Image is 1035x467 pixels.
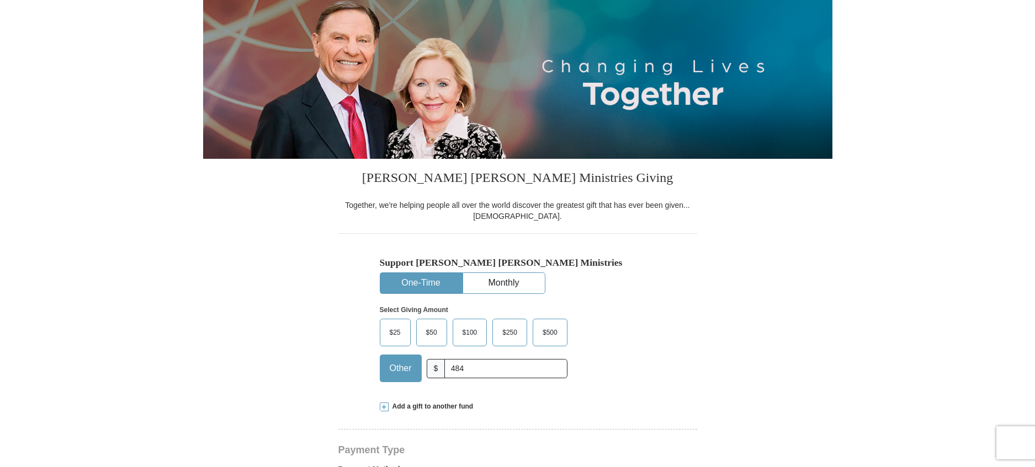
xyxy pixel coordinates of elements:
button: One-Time [380,273,462,293]
span: Add a gift to another fund [389,402,474,411]
input: Other Amount [444,359,567,378]
strong: Select Giving Amount [380,306,448,314]
h4: Payment Type [338,445,697,454]
div: Together, we're helping people all over the world discover the greatest gift that has ever been g... [338,200,697,222]
span: $50 [421,324,443,341]
span: $25 [384,324,406,341]
button: Monthly [463,273,545,293]
span: $100 [457,324,483,341]
span: Other [384,360,417,377]
h3: [PERSON_NAME] [PERSON_NAME] Ministries Giving [338,159,697,200]
span: $500 [537,324,563,341]
span: $250 [497,324,523,341]
h5: Support [PERSON_NAME] [PERSON_NAME] Ministries [380,257,656,269]
span: $ [427,359,445,378]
